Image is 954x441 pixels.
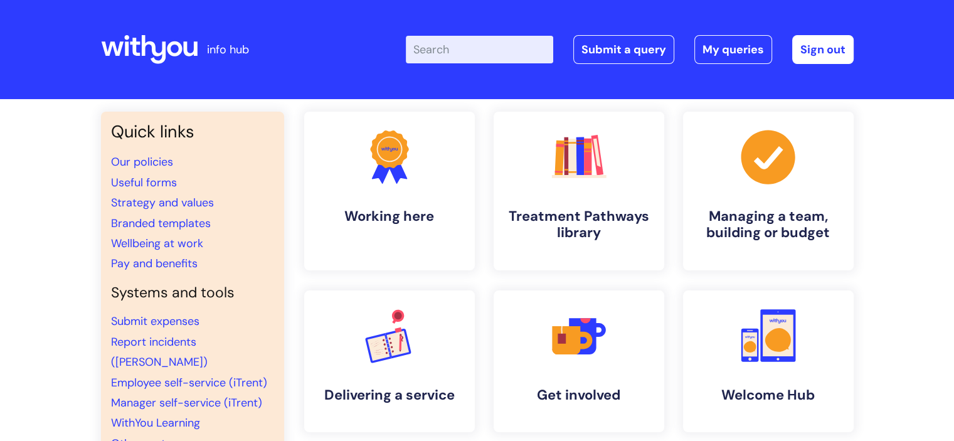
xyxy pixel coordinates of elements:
[111,395,262,410] a: Manager self-service (iTrent)
[111,236,203,251] a: Wellbeing at work
[111,375,267,390] a: Employee self-service (iTrent)
[111,122,274,142] h3: Quick links
[111,195,214,210] a: Strategy and values
[111,154,173,169] a: Our policies
[693,387,844,403] h4: Welcome Hub
[683,112,854,270] a: Managing a team, building or budget
[693,208,844,242] h4: Managing a team, building or budget
[494,290,664,432] a: Get involved
[304,290,475,432] a: Delivering a service
[111,284,274,302] h4: Systems and tools
[111,314,199,329] a: Submit expenses
[314,208,465,225] h4: Working here
[792,35,854,64] a: Sign out
[494,112,664,270] a: Treatment Pathways library
[573,35,674,64] a: Submit a query
[111,334,208,369] a: Report incidents ([PERSON_NAME])
[111,216,211,231] a: Branded templates
[304,112,475,270] a: Working here
[504,208,654,242] h4: Treatment Pathways library
[406,36,553,63] input: Search
[111,256,198,271] a: Pay and benefits
[694,35,772,64] a: My queries
[111,415,200,430] a: WithYou Learning
[683,290,854,432] a: Welcome Hub
[406,35,854,64] div: | -
[504,387,654,403] h4: Get involved
[111,175,177,190] a: Useful forms
[314,387,465,403] h4: Delivering a service
[207,40,249,60] p: info hub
